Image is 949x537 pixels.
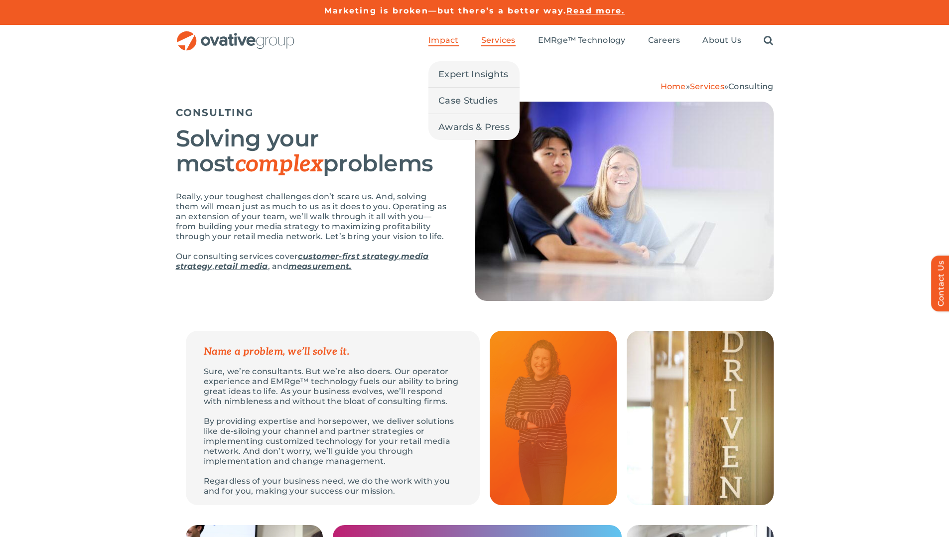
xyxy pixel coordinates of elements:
[475,102,774,301] img: Consulting – Hero
[204,416,462,466] p: By providing expertise and horsepower, we deliver solutions like de-siloing your channel and part...
[176,30,295,39] a: OG_Full_horizontal_RGB
[176,107,450,119] h5: CONSULTING
[428,35,458,46] a: Impact
[298,252,399,261] a: customer-first strategy
[661,82,774,91] span: » »
[204,367,462,406] p: Sure, we’re consultants. But we’re also doers. Our operator experience and EMRge™ technology fuel...
[702,35,741,45] span: About Us
[627,331,774,505] img: Consulting – Grid 2
[481,35,516,45] span: Services
[204,476,462,496] p: Regardless of your business need, we do the work with you and for you, making your success our mi...
[438,67,508,81] span: Expert Insights
[428,25,773,57] nav: Menu
[428,114,520,140] a: Awards & Press
[648,35,680,46] a: Careers
[428,61,520,87] a: Expert Insights
[324,6,567,15] a: Marketing is broken—but there’s a better way.
[566,6,625,15] a: Read more.
[288,262,352,271] a: measurement.
[490,331,617,505] img: Consulting – Grid Quote
[215,262,268,271] a: retail media
[661,82,686,91] a: Home
[428,35,458,45] span: Impact
[728,82,773,91] span: Consulting
[176,192,450,242] p: Really, your toughest challenges don’t scare us. And, solving them will mean just as much to us a...
[538,35,626,46] a: EMRge™ Technology
[702,35,741,46] a: About Us
[176,126,450,177] h2: Solving your most problems
[428,88,520,114] a: Case Studies
[764,35,773,46] a: Search
[204,347,462,357] p: Name a problem, we’ll solve it.
[176,252,450,271] p: Our consulting services cover , , , and
[690,82,724,91] a: Services
[176,252,429,271] a: media strategy
[648,35,680,45] span: Careers
[235,150,323,178] em: complex
[438,120,510,134] span: Awards & Press
[438,94,498,108] span: Case Studies
[538,35,626,45] span: EMRge™ Technology
[481,35,516,46] a: Services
